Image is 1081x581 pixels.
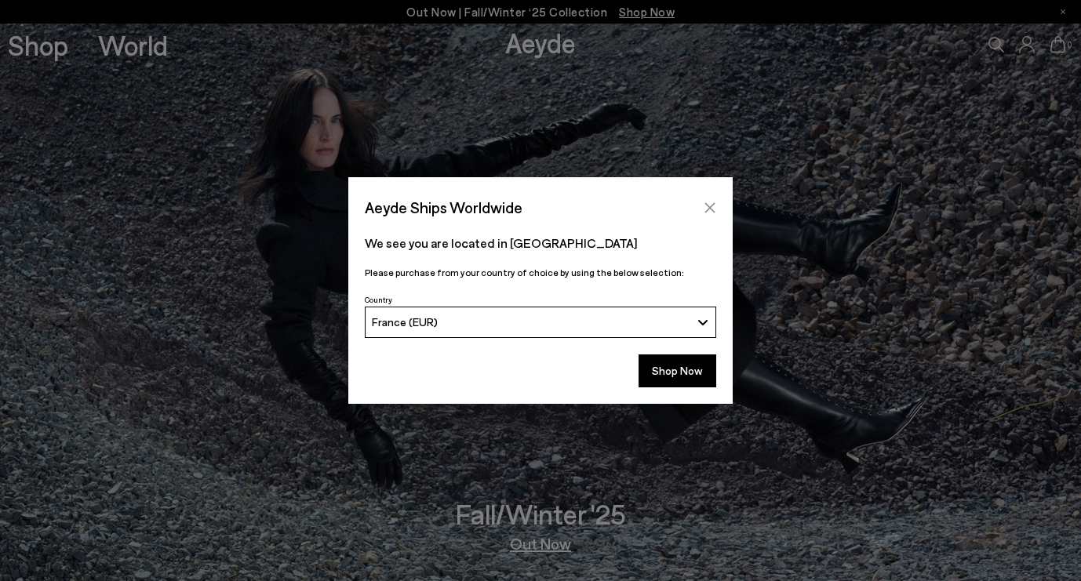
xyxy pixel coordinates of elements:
span: Aeyde Ships Worldwide [365,194,522,221]
span: France (EUR) [372,315,438,329]
p: Please purchase from your country of choice by using the below selection: [365,265,716,280]
button: Close [698,196,722,220]
span: Country [365,295,392,304]
p: We see you are located in [GEOGRAPHIC_DATA] [365,234,716,252]
button: Shop Now [639,354,716,387]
